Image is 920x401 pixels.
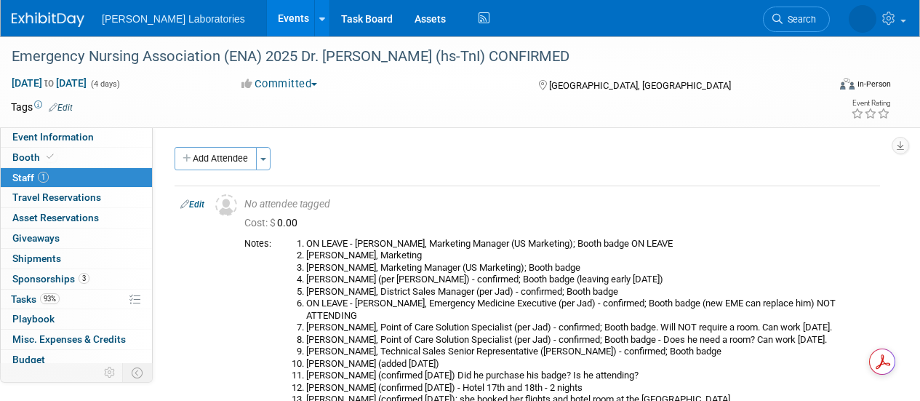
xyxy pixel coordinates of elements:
[97,363,123,382] td: Personalize Event Tab Strip
[1,290,152,309] a: Tasks93%
[783,14,816,25] span: Search
[1,269,152,289] a: Sponsorships3
[11,100,73,114] td: Tags
[12,253,61,264] span: Shipments
[12,273,89,285] span: Sponsorships
[102,13,245,25] span: [PERSON_NAME] Laboratories
[1,188,152,207] a: Travel Reservations
[123,363,153,382] td: Toggle Event Tabs
[306,262,874,274] li: [PERSON_NAME], Marketing Manager (US Marketing); Booth badge
[851,100,890,107] div: Event Rating
[47,153,54,161] i: Booth reservation complete
[306,358,874,370] li: [PERSON_NAME] (added [DATE])
[306,382,874,394] li: [PERSON_NAME] (confirmed [DATE]) - Hotel 17th and 18th - 2 nights
[1,127,152,147] a: Event Information
[12,12,84,27] img: ExhibitDay
[236,76,323,92] button: Committed
[857,79,891,90] div: In-Person
[306,298,874,322] li: ON LEAVE - [PERSON_NAME], Emergency Medicine Executive (per Jad) - confirmed; Booth badge (new EM...
[306,322,874,334] li: [PERSON_NAME], Point of Care Solution Specialist (per Jad) - confirmed; Booth badge. Will NOT req...
[1,229,152,248] a: Giveaways
[12,212,99,223] span: Asset Reservations
[12,313,55,325] span: Playbook
[306,370,874,382] li: [PERSON_NAME] (confirmed [DATE]) Did he purchase his badge? Is he attending?
[11,76,87,90] span: [DATE] [DATE]
[12,151,57,163] span: Booth
[7,44,816,70] div: Emergency Nursing Association (ENA) 2025 Dr. [PERSON_NAME] (hs-TnI) CONFIRMED
[849,5,876,33] img: Tisha Davis
[549,80,731,91] span: [GEOGRAPHIC_DATA], [GEOGRAPHIC_DATA]
[840,78,855,90] img: Format-Inperson.png
[1,148,152,167] a: Booth
[12,131,94,143] span: Event Information
[180,199,204,210] a: Edit
[1,168,152,188] a: Staff1
[79,273,89,284] span: 3
[175,147,257,170] button: Add Attendee
[306,250,874,262] li: [PERSON_NAME], Marketing
[38,172,49,183] span: 1
[215,194,237,216] img: Unassigned-User-Icon.png
[306,286,874,298] li: [PERSON_NAME], District Sales Manager (per Jad) - confirmed; Booth badge
[12,191,101,203] span: Travel Reservations
[1,309,152,329] a: Playbook
[49,103,73,113] a: Edit
[1,350,152,370] a: Budget
[1,208,152,228] a: Asset Reservations
[12,172,49,183] span: Staff
[42,77,56,89] span: to
[11,293,60,305] span: Tasks
[12,232,60,244] span: Giveaways
[244,217,303,229] span: 0.00
[306,274,874,286] li: [PERSON_NAME] (per [PERSON_NAME]) - confirmed; Booth badge (leaving early [DATE])
[762,76,891,98] div: Event Format
[40,293,60,304] span: 93%
[306,238,874,250] li: ON LEAVE - [PERSON_NAME], Marketing Manager (US Marketing); Booth badge ON LEAVE
[763,7,830,32] a: Search
[244,217,277,229] span: Cost: $
[12,354,45,365] span: Budget
[1,330,152,349] a: Misc. Expenses & Credits
[12,333,126,345] span: Misc. Expenses & Credits
[306,334,874,346] li: [PERSON_NAME], Point of Care Solution Specialist (per Jad) - confirmed; Booth badge - Does he nee...
[244,238,271,250] div: Notes:
[244,198,874,211] div: No attendee tagged
[1,249,152,269] a: Shipments
[306,346,874,358] li: [PERSON_NAME], Technical Sales Senior Representative ([PERSON_NAME]) - confirmed; Booth badge
[89,79,120,89] span: (4 days)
